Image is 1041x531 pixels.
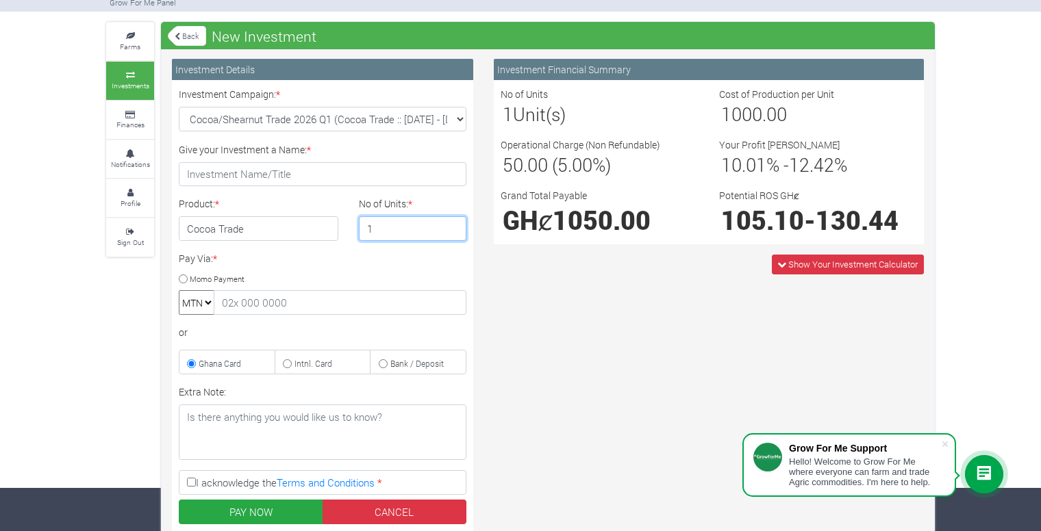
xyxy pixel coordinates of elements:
[294,358,332,369] small: Intnl. Card
[721,102,787,126] span: 1000.00
[179,274,188,283] input: Momo Payment
[503,205,697,235] h1: GHȼ
[121,198,140,208] small: Profile
[187,478,196,487] input: I acknowledge theTerms and Conditions *
[199,358,241,369] small: Ghana Card
[106,101,154,139] a: Finances
[359,196,412,211] label: No of Units:
[816,203,899,237] span: 130.44
[179,216,338,241] h4: Cocoa Trade
[379,359,388,368] input: Bank / Deposit
[106,23,154,60] a: Farms
[190,273,244,283] small: Momo Payment
[503,153,611,177] span: 50.00 (5.00%)
[179,87,280,101] label: Investment Campaign:
[277,476,375,489] a: Terms and Conditions
[283,359,292,368] input: Intnl. Card
[789,153,834,177] span: 12.42
[719,138,840,152] label: Your Profit [PERSON_NAME]
[390,358,444,369] small: Bank / Deposit
[179,251,217,265] label: Pay Via:
[112,81,149,90] small: Investments
[501,138,660,152] label: Operational Charge (Non Refundable)
[179,385,226,399] label: Extra Note:
[179,196,219,211] label: Product:
[553,203,651,237] span: 1050.00
[501,188,587,203] label: Grand Total Payable
[120,42,140,51] small: Farms
[719,87,834,101] label: Cost of Production per Unit
[106,140,154,178] a: Notifications
[106,218,154,256] a: Sign Out
[789,456,941,487] div: Hello! Welcome to Grow For Me where everyone can farm and trade Agric commodities. I'm here to help.
[116,120,145,129] small: Finances
[106,62,154,99] a: Investments
[179,142,311,157] label: Give your Investment a Name:
[106,179,154,217] a: Profile
[789,443,941,454] div: Grow For Me Support
[721,154,915,176] h3: % - %
[721,203,804,237] span: 105.10
[208,23,320,50] span: New Investment
[721,153,766,177] span: 10.01
[187,359,196,368] input: Ghana Card
[179,325,466,339] div: or
[168,25,206,47] a: Back
[721,205,915,235] h1: -
[111,159,150,169] small: Notifications
[719,188,799,203] label: Potential ROS GHȼ
[117,237,144,247] small: Sign Out
[503,102,513,126] span: 1
[503,103,697,125] h3: Unit(s)
[179,470,466,495] label: I acknowledge the
[214,290,466,315] input: 02x 000 0000
[494,59,924,80] div: Investment Financial Summary
[501,87,548,101] label: No of Units
[788,258,918,270] span: Show Your Investment Calculator
[179,162,466,187] input: Investment Name/Title
[323,500,467,524] a: CANCEL
[179,500,323,524] button: PAY NOW
[172,59,473,80] div: Investment Details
